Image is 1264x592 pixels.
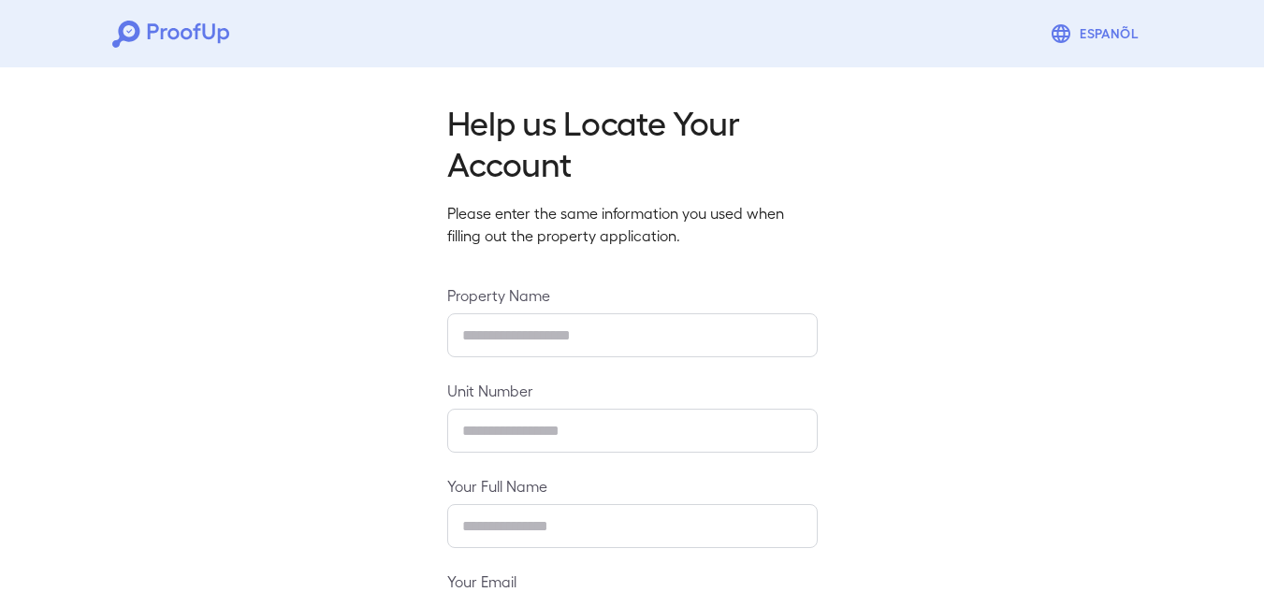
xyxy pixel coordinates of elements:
[447,202,818,247] p: Please enter the same information you used when filling out the property application.
[447,101,818,183] h2: Help us Locate Your Account
[447,284,818,306] label: Property Name
[447,475,818,497] label: Your Full Name
[447,380,818,401] label: Unit Number
[447,570,818,592] label: Your Email
[1042,15,1152,52] button: Espanõl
